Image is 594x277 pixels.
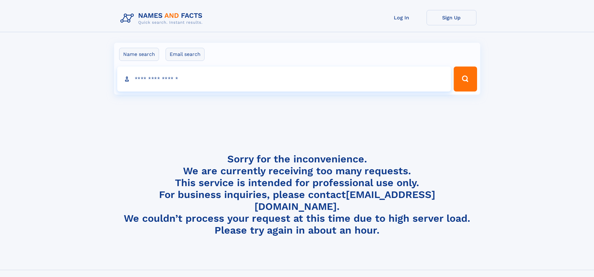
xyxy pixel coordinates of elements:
[166,48,205,61] label: Email search
[119,48,159,61] label: Name search
[118,153,476,236] h4: Sorry for the inconvenience. We are currently receiving too many requests. This service is intend...
[454,67,477,92] button: Search Button
[117,67,451,92] input: search input
[377,10,427,25] a: Log In
[118,10,208,27] img: Logo Names and Facts
[427,10,476,25] a: Sign Up
[254,189,435,212] a: [EMAIL_ADDRESS][DOMAIN_NAME]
